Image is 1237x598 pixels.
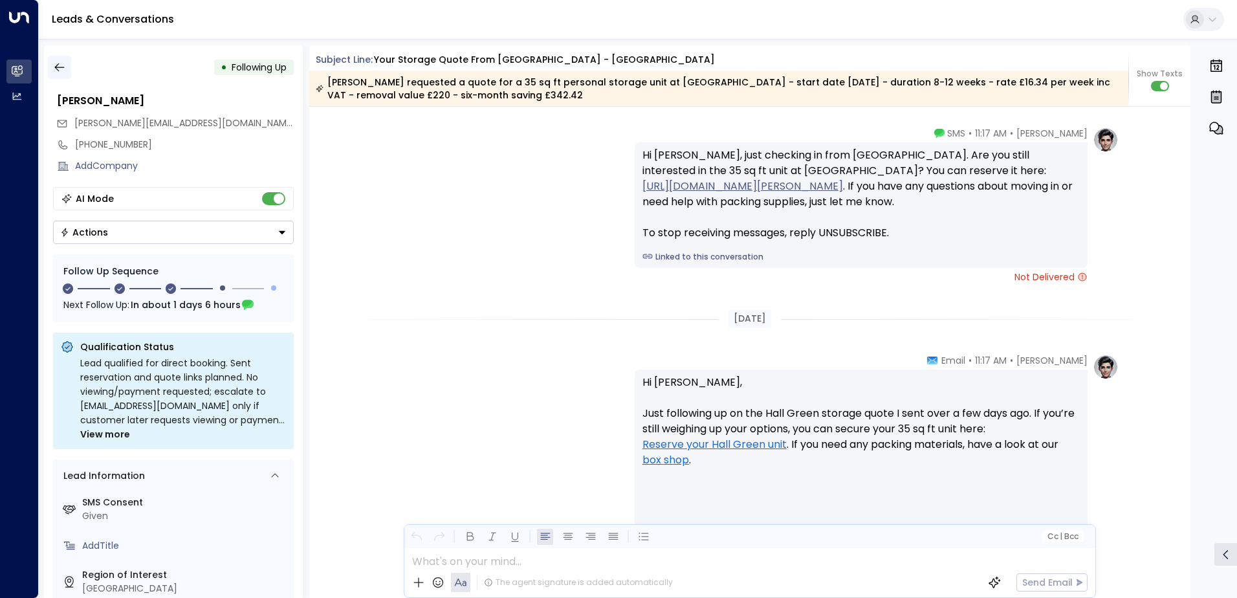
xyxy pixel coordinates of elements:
span: • [1010,127,1013,140]
span: • [1010,354,1013,367]
div: The agent signature is added automatically [484,577,673,588]
div: Next Follow Up: [63,298,283,312]
div: Lead qualified for direct booking. Sent reservation and quote links planned. No viewing/payment r... [80,356,286,441]
span: 11:17 AM [975,127,1007,140]
div: Given [82,509,289,523]
span: [PERSON_NAME] [1016,127,1088,140]
span: Email [941,354,965,367]
span: View more [80,427,130,441]
span: Following Up [232,61,287,74]
img: profile-logo.png [1093,127,1119,153]
span: • [969,127,972,140]
div: AddTitle [82,539,289,553]
div: Follow Up Sequence [63,265,283,278]
span: Not Delivered [1014,271,1088,283]
a: [URL][DOMAIN_NAME][PERSON_NAME] [642,179,843,194]
a: Leads & Conversations [52,12,174,27]
p: Hi [PERSON_NAME], Just following up on the Hall Green storage quote I sent over a few days ago. I... [642,375,1080,483]
span: [PERSON_NAME][EMAIL_ADDRESS][DOMAIN_NAME] [74,116,295,129]
a: Linked to this conversation [642,251,1080,263]
button: Cc|Bcc [1042,531,1083,543]
div: Hi [PERSON_NAME], just checking in from [GEOGRAPHIC_DATA]. Are you still interested in the 35 sq ... [642,148,1080,241]
span: 11:17 AM [975,354,1007,367]
div: [PHONE_NUMBER] [75,138,294,151]
img: profile-logo.png [1093,354,1119,380]
div: • [221,56,227,79]
span: Cc Bcc [1047,532,1078,541]
span: [PERSON_NAME] [1016,354,1088,367]
div: AI Mode [76,192,114,205]
div: Button group with a nested menu [53,221,294,244]
span: Show Texts [1137,68,1183,80]
button: Actions [53,221,294,244]
span: • [969,354,972,367]
a: box shop [642,452,689,468]
span: Cramer@blueturtle.co.uk [74,116,294,130]
div: Actions [60,227,108,238]
div: [DATE] [728,309,771,328]
span: SMS [947,127,965,140]
a: Reserve your Hall Green unit [642,437,787,452]
label: Region of Interest [82,568,289,582]
div: Lead Information [59,469,145,483]
div: [PERSON_NAME] requested a quote for a 35 sq ft personal storage unit at [GEOGRAPHIC_DATA] - start... [316,76,1121,102]
span: In about 1 days 6 hours [131,298,241,312]
div: AddCompany [75,159,294,173]
div: Your storage quote from [GEOGRAPHIC_DATA] - [GEOGRAPHIC_DATA] [374,53,715,67]
p: Qualification Status [80,340,286,353]
button: Undo [408,529,424,545]
button: Redo [431,529,447,545]
div: [GEOGRAPHIC_DATA] [82,582,289,595]
label: SMS Consent [82,496,289,509]
div: [PERSON_NAME] [57,93,294,109]
span: Subject Line: [316,53,373,66]
span: | [1060,532,1062,541]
